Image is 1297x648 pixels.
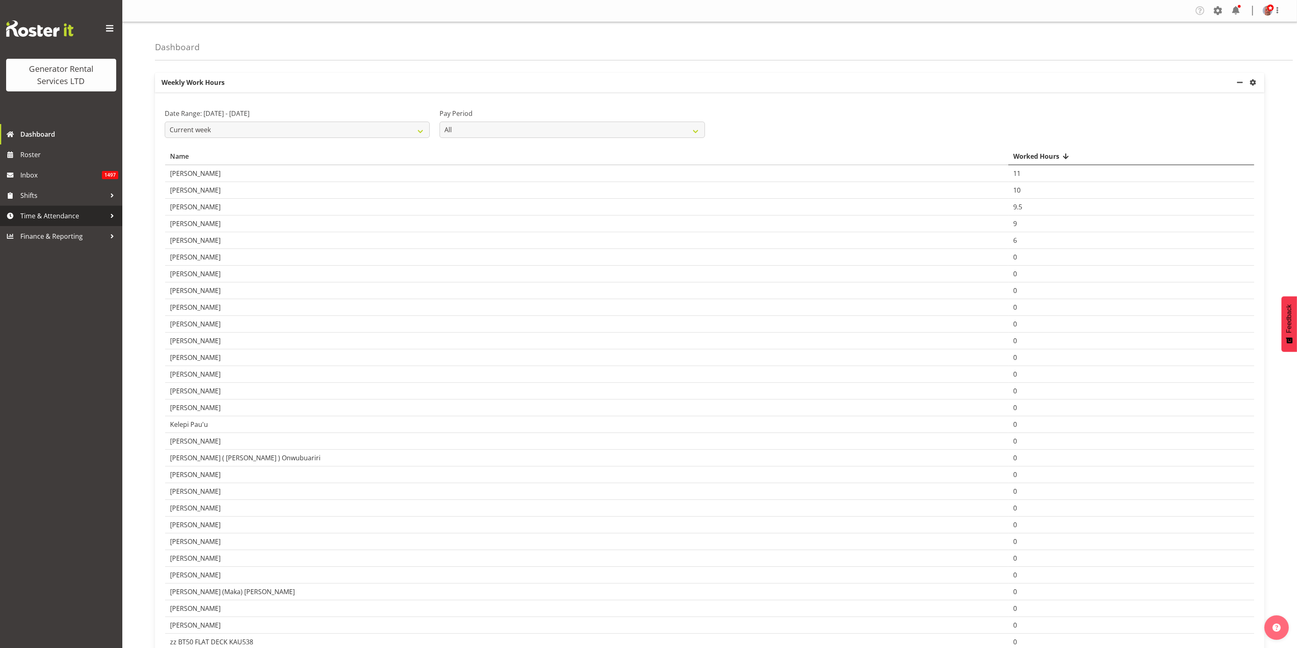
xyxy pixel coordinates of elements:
[155,73,1235,92] p: Weekly Work Hours
[165,383,1008,399] td: [PERSON_NAME]
[165,182,1008,199] td: [PERSON_NAME]
[165,165,1008,182] td: [PERSON_NAME]
[165,399,1008,416] td: [PERSON_NAME]
[6,20,73,37] img: Rosterit website logo
[165,249,1008,266] td: [PERSON_NAME]
[1013,587,1017,596] span: 0
[165,567,1008,584] td: [PERSON_NAME]
[1013,637,1017,646] span: 0
[1013,303,1017,312] span: 0
[165,316,1008,333] td: [PERSON_NAME]
[1013,520,1017,529] span: 0
[20,230,106,242] span: Finance & Reporting
[155,42,200,52] h4: Dashboard
[1013,437,1017,446] span: 0
[1013,470,1017,479] span: 0
[1235,73,1248,92] a: minimize
[165,433,1008,450] td: [PERSON_NAME]
[165,450,1008,466] td: [PERSON_NAME] ( [PERSON_NAME] ) Onwubuariri
[165,600,1008,617] td: [PERSON_NAME]
[20,210,106,222] span: Time & Attendance
[1013,487,1017,496] span: 0
[1013,420,1017,429] span: 0
[1013,186,1021,195] span: 10
[165,517,1008,533] td: [PERSON_NAME]
[1013,253,1017,262] span: 0
[14,63,108,87] div: Generator Rental Services LTD
[1013,269,1017,278] span: 0
[165,266,1008,282] td: [PERSON_NAME]
[1263,6,1273,16] img: dave-wallaced2e02bf5a44ca49c521115b89c5c4806.png
[1013,453,1017,462] span: 0
[165,215,1008,232] td: [PERSON_NAME]
[1013,570,1017,579] span: 0
[1248,78,1261,87] a: settings
[20,149,118,161] span: Roster
[170,151,189,161] span: Name
[1013,370,1017,379] span: 0
[1282,296,1297,352] button: Feedback - Show survey
[1013,386,1017,395] span: 0
[165,483,1008,500] td: [PERSON_NAME]
[20,128,118,140] span: Dashboard
[165,232,1008,249] td: [PERSON_NAME]
[165,282,1008,299] td: [PERSON_NAME]
[165,500,1008,517] td: [PERSON_NAME]
[1013,353,1017,362] span: 0
[102,171,118,179] span: 1497
[165,533,1008,550] td: [PERSON_NAME]
[165,349,1008,366] td: [PERSON_NAME]
[1273,624,1281,632] img: help-xxl-2.png
[1013,151,1059,161] span: Worked Hours
[165,366,1008,383] td: [PERSON_NAME]
[1013,621,1017,630] span: 0
[1013,604,1017,613] span: 0
[165,550,1008,567] td: [PERSON_NAME]
[165,199,1008,215] td: [PERSON_NAME]
[1013,403,1017,412] span: 0
[1013,169,1021,178] span: 11
[165,584,1008,600] td: [PERSON_NAME] (Maka) [PERSON_NAME]
[165,299,1008,316] td: [PERSON_NAME]
[1013,336,1017,345] span: 0
[1013,236,1017,245] span: 6
[1013,504,1017,513] span: 0
[1286,304,1293,333] span: Feedback
[165,333,1008,349] td: [PERSON_NAME]
[165,109,430,118] label: Date Range: [DATE] - [DATE]
[165,617,1008,634] td: [PERSON_NAME]
[20,169,102,181] span: Inbox
[165,466,1008,483] td: [PERSON_NAME]
[1013,286,1017,295] span: 0
[1013,219,1017,228] span: 9
[1013,202,1022,211] span: 9.5
[440,109,705,118] label: Pay Period
[1013,537,1017,546] span: 0
[1013,554,1017,563] span: 0
[20,189,106,202] span: Shifts
[1013,320,1017,328] span: 0
[165,416,1008,433] td: Kelepi Pau'u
